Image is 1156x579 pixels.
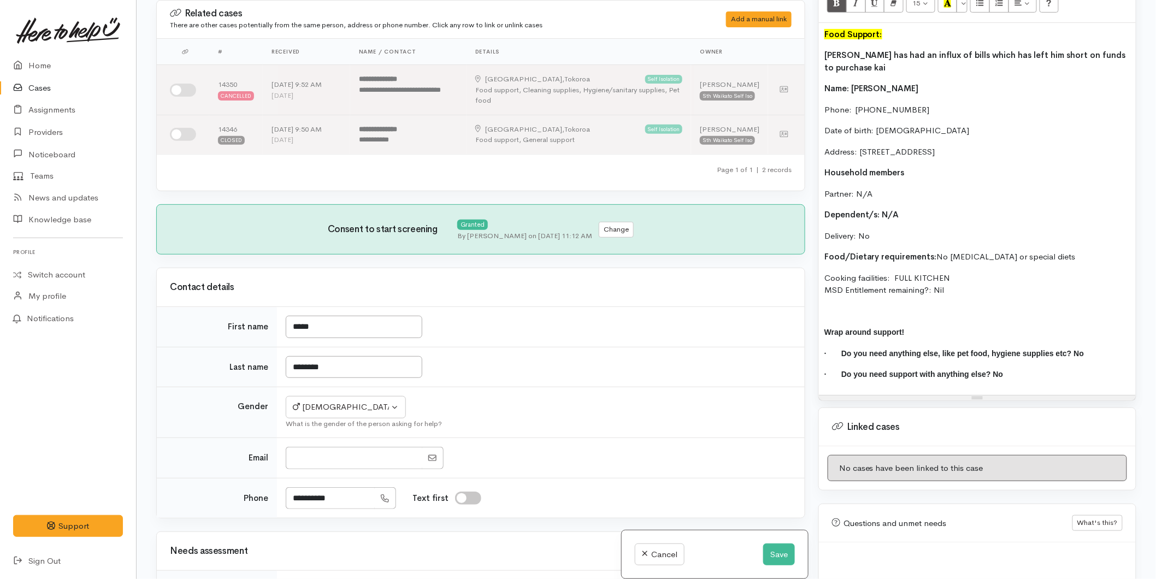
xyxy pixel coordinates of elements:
td: 14346 [209,115,263,154]
label: First name [228,321,268,333]
span: · Do you need support with anything else? No [824,370,1003,379]
div: Food support, Cleaning supplies, Hygiene/sanitary supplies, Pet food [475,85,682,106]
th: Owner [691,39,768,65]
span: [GEOGRAPHIC_DATA], [486,74,565,84]
p: Phone: [PHONE_NUMBER] [824,104,1130,116]
div: Granted [457,220,488,230]
h3: Consent to start screening [328,224,457,235]
label: Text first [412,492,449,505]
button: What's this? [1072,515,1123,531]
p: Cooking facilities: FULL KITCHEN MSD Entitlement remaining?: Nil [824,272,1130,297]
div: Questions and unmet needs [832,517,1072,530]
small: There are other cases potentially from the same person, address or phone number. Click any row to... [170,20,542,29]
div: [PERSON_NAME] [700,79,759,90]
span: [GEOGRAPHIC_DATA], [486,125,565,134]
div: [PERSON_NAME] [700,124,759,135]
label: Last name [229,361,268,374]
th: # [209,39,263,65]
time: [DATE] [272,91,293,100]
p: Date of birth: [DEMOGRAPHIC_DATA] [824,125,1130,137]
div: Cancelled [218,91,254,100]
h6: Profile [13,245,123,259]
th: Received [263,39,350,65]
span: | [756,165,759,174]
h3: Related cases [170,8,686,19]
div: [DATE] 9:52 AM [272,79,341,90]
p: Partner: N/A [824,188,1130,200]
button: Male [286,396,406,418]
button: Support [13,515,123,537]
font: Food Support: [824,29,882,39]
b: Food/Dietary requirements: [824,251,937,262]
div: Add a manual link [726,11,792,27]
div: [DEMOGRAPHIC_DATA] [293,401,389,413]
div: Closed [218,136,245,145]
span: · Do you need anything else, like pet food, hygiene supplies etc? No [824,349,1084,358]
b: [PERSON_NAME] has had an influx of bills which has left him short on funds to purchase kai [824,50,1126,73]
span: Wrap around support! [824,328,905,336]
b: Name: [PERSON_NAME] [824,83,919,93]
div: No cases have been linked to this case [828,455,1127,482]
button: Change [599,222,634,238]
p: Address: [STREET_ADDRESS] [824,146,1130,158]
th: Name / contact [350,39,467,65]
h3: Contact details [170,282,792,293]
p: Delivery: No [824,230,1130,243]
div: Tokoroa [475,74,591,85]
a: Cancel [635,543,685,566]
button: Save [763,543,795,566]
div: Resize [819,395,1136,400]
div: Sth Waikato Self Iso [700,91,755,100]
span: Self Isolation [645,75,683,84]
b: Household members [824,167,905,178]
small: Page 1 of 1 2 records [717,165,792,174]
div: By [PERSON_NAME] on [DATE] 11:12 AM [457,231,592,241]
h3: Linked cases [832,422,1123,433]
span: Self Isolation [645,125,683,133]
div: [DATE] 9:50 AM [272,124,341,135]
td: 14350 [209,65,263,115]
h3: Needs assessment [170,546,792,557]
label: Email [249,452,268,464]
time: [DATE] [272,135,293,144]
div: Tokoroa [475,124,591,135]
p: No [MEDICAL_DATA] or special diets [824,251,1130,263]
label: Phone [244,492,268,505]
div: Sth Waikato Self Iso [700,136,755,145]
b: Dependent/s: N/A [824,209,899,220]
th: Details [467,39,691,65]
div: What is the gender of the person asking for help? [286,418,792,429]
label: Gender [238,400,268,413]
div: Food support, General support [475,134,682,145]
